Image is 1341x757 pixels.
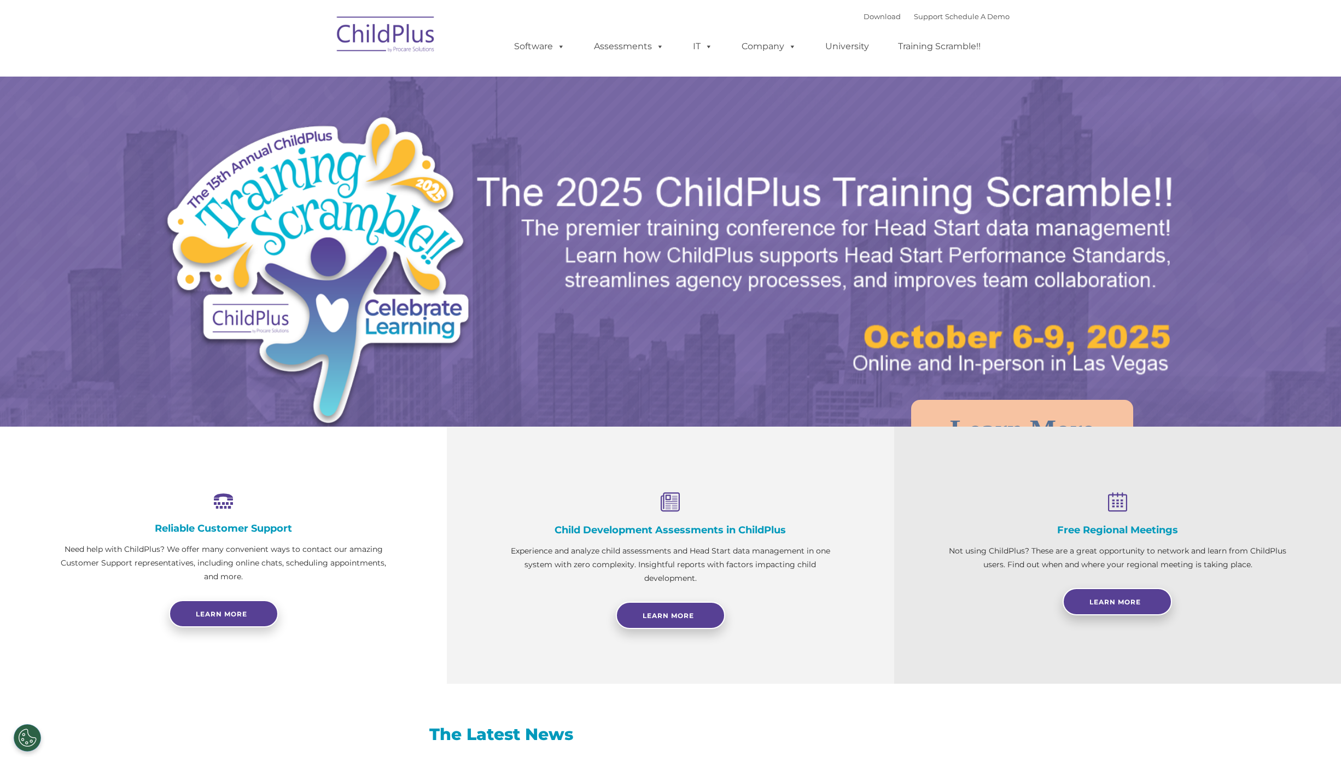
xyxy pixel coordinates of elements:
h4: Child Development Assessments in ChildPlus [502,524,839,536]
a: Software [503,36,576,57]
h4: Reliable Customer Support [55,522,392,534]
a: Learn more [169,600,278,627]
a: Company [731,36,807,57]
a: Learn More [616,602,725,629]
a: University [814,36,880,57]
a: Learn More [1063,588,1172,615]
a: Training Scramble!! [887,36,992,57]
p: Need help with ChildPlus? We offer many convenient ways to contact our amazing Customer Support r... [55,543,392,584]
a: Support [914,12,943,21]
a: IT [682,36,724,57]
a: Schedule A Demo [945,12,1010,21]
p: Not using ChildPlus? These are a great opportunity to network and learn from ChildPlus users. Fin... [949,544,1286,572]
span: Learn More [643,612,694,620]
img: ChildPlus by Procare Solutions [331,9,441,63]
h3: The Latest News [349,724,653,746]
button: Cookies Settings [14,724,41,752]
a: Learn More [911,400,1133,459]
span: Learn More [1089,598,1141,606]
span: Learn more [196,610,247,618]
a: Download [864,12,901,21]
a: Assessments [583,36,675,57]
p: Experience and analyze child assessments and Head Start data management in one system with zero c... [502,544,839,585]
font: | [864,12,1010,21]
h4: Free Regional Meetings [949,524,1286,536]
